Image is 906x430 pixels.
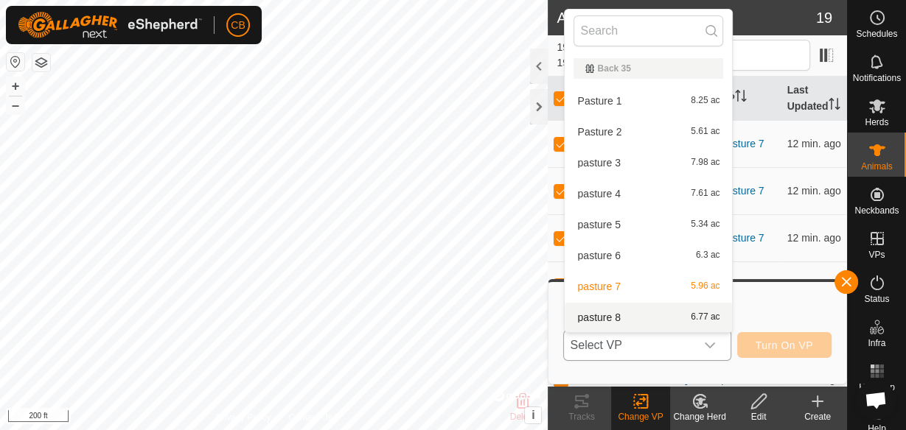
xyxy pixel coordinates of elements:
[565,272,732,301] li: pasture 7
[859,383,895,392] span: Heatmap
[721,373,764,385] a: pasture 7
[868,250,885,259] span: VPs
[532,409,534,421] span: i
[735,92,747,104] p-sorticon: Activate to sort
[737,332,832,358] button: Turn On VP
[565,241,732,270] li: pasture 6
[565,303,732,332] li: pasture 8
[565,117,732,147] li: Pasture 2
[729,410,788,423] div: Edit
[691,281,719,292] span: 5.96 ac
[721,185,764,197] a: pasture 7
[577,158,620,168] span: pasture 3
[574,15,723,46] input: Search
[565,52,732,332] ul: Option List
[756,339,813,351] span: Turn On VP
[585,64,711,73] div: Back 35
[231,18,245,33] span: CB
[691,127,719,137] span: 5.61 ac
[721,138,764,149] a: pasture 7
[691,158,719,168] span: 7.98 ac
[856,29,897,38] span: Schedules
[577,312,620,322] span: pasture 8
[816,7,832,29] span: 19
[565,148,732,177] li: pasture 3
[691,96,719,106] span: 8.25 ac
[565,210,732,239] li: pasture 5
[781,77,847,121] th: Last Updated
[577,127,621,137] span: Pasture 2
[715,77,781,121] th: VP
[691,219,719,230] span: 5.34 ac
[861,162,893,171] span: Animals
[787,373,841,385] span: Sep 1, 2025, 4:30 PM
[853,74,901,82] span: Notifications
[7,77,24,95] button: +
[721,232,764,244] a: pasture 7
[577,188,620,199] span: pasture 4
[525,407,541,423] button: i
[787,232,841,244] span: Sep 1, 2025, 4:30 PM
[691,312,719,322] span: 6.77 ac
[552,410,611,423] div: Tracks
[856,380,896,420] a: Open chat
[216,411,271,424] a: Privacy Policy
[577,96,621,106] span: Pasture 1
[7,96,24,114] button: –
[577,219,620,230] span: pasture 5
[565,179,732,208] li: pasture 4
[611,410,670,423] div: Change VP
[854,206,899,215] span: Neckbands
[829,100,840,112] p-sorticon: Activate to sort
[788,410,847,423] div: Create
[691,188,719,199] span: 7.61 ac
[7,53,24,71] button: Reset Map
[865,118,888,127] span: Herds
[565,86,732,116] li: Pasture 1
[557,40,631,71] span: 19 selected of 19
[670,410,729,423] div: Change Herd
[557,9,815,27] h2: Animals
[787,138,841,149] span: Sep 1, 2025, 4:30 PM
[32,54,50,71] button: Map Layers
[564,331,694,360] span: Select VP
[577,281,620,292] span: pasture 7
[18,12,202,38] img: Gallagher Logo
[864,295,889,303] span: Status
[695,331,725,360] div: dropdown trigger
[288,411,332,424] a: Contact Us
[868,339,885,348] span: Infra
[577,250,620,261] span: pasture 6
[696,250,720,261] span: 6.3 ac
[787,185,841,197] span: Sep 1, 2025, 4:30 PM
